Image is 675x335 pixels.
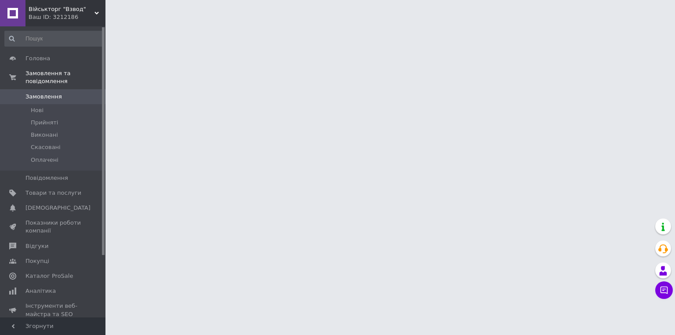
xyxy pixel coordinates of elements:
span: Головна [25,55,50,62]
span: Виконані [31,131,58,139]
span: Аналітика [25,287,56,295]
span: Інструменти веб-майстра та SEO [25,302,81,318]
span: Скасовані [31,143,61,151]
span: Каталог ProSale [25,272,73,280]
span: Покупці [25,257,49,265]
span: Замовлення та повідомлення [25,69,105,85]
span: [DEMOGRAPHIC_DATA] [25,204,91,212]
span: Показники роботи компанії [25,219,81,235]
span: Прийняті [31,119,58,127]
span: Відгуки [25,242,48,250]
span: Оплачені [31,156,58,164]
span: Повідомлення [25,174,68,182]
div: Ваш ID: 3212186 [29,13,105,21]
span: Замовлення [25,93,62,101]
span: Військторг "Взвод" [29,5,94,13]
span: Нові [31,106,44,114]
button: Чат з покупцем [655,281,673,299]
input: Пошук [4,31,104,47]
span: Товари та послуги [25,189,81,197]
